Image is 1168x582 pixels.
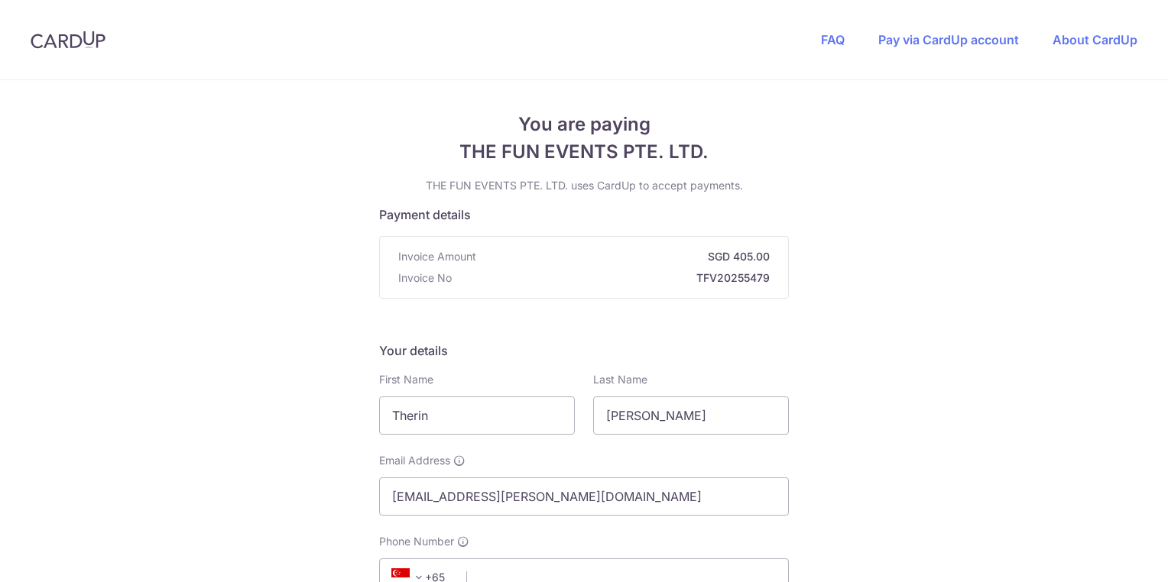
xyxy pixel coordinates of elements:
strong: SGD 405.00 [482,249,770,264]
span: You are paying [379,111,789,138]
span: Invoice No [398,270,452,286]
span: Phone Number [379,534,454,549]
a: FAQ [821,32,845,47]
span: Invoice Amount [398,249,476,264]
label: Last Name [593,372,647,387]
h5: Payment details [379,205,789,224]
span: Email Address [379,453,450,468]
strong: TFV20255479 [458,270,770,286]
h5: Your details [379,341,789,360]
p: THE FUN EVENTS PTE. LTD. uses CardUp to accept payments. [379,178,789,193]
span: THE FUN EVENTS PTE. LTD. [379,138,789,166]
input: Email address [379,477,789,516]
a: About CardUp [1053,32,1137,47]
img: CardUp [31,31,105,49]
label: First Name [379,372,433,387]
input: Last name [593,396,789,435]
a: Pay via CardUp account [878,32,1019,47]
input: First name [379,396,575,435]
